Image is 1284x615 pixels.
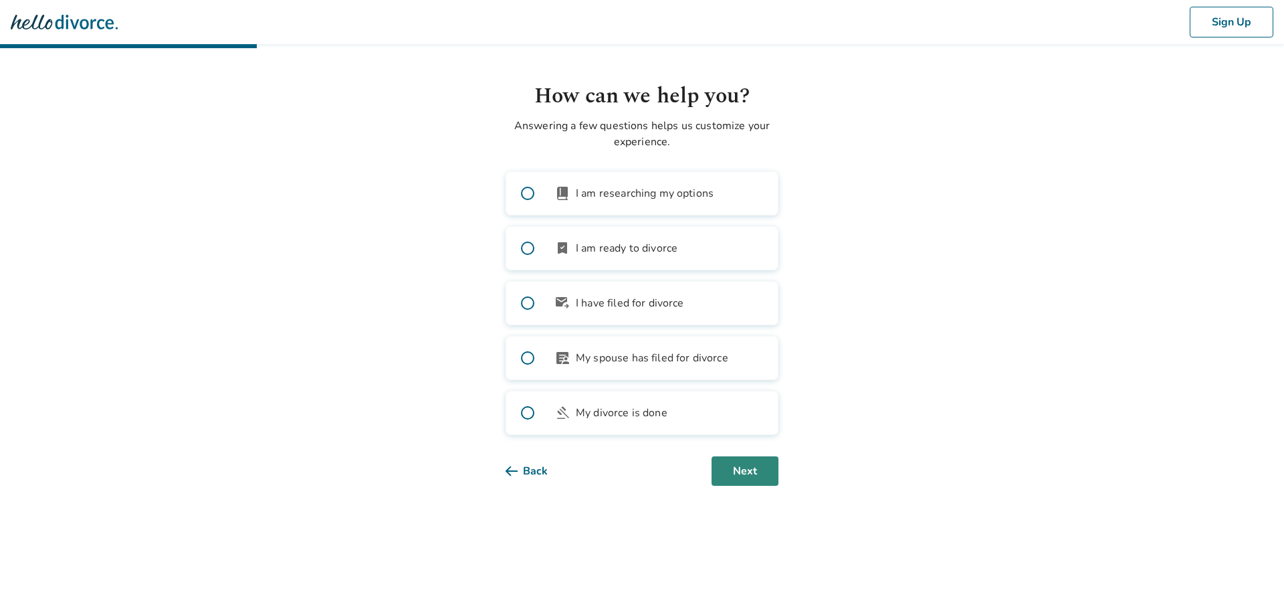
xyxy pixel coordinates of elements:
[712,456,778,486] button: Next
[554,350,570,366] span: article_person
[576,295,684,311] span: I have filed for divorce
[506,80,778,112] h1: How can we help you?
[554,295,570,311] span: outgoing_mail
[576,240,677,256] span: I am ready to divorce
[506,456,569,486] button: Back
[576,185,714,201] span: I am researching my options
[11,9,118,35] img: Hello Divorce Logo
[554,185,570,201] span: book_2
[576,350,728,366] span: My spouse has filed for divorce
[576,405,667,421] span: My divorce is done
[1217,551,1284,615] iframe: Chat Widget
[1190,7,1273,37] button: Sign Up
[554,240,570,256] span: bookmark_check
[506,118,778,150] p: Answering a few questions helps us customize your experience.
[554,405,570,421] span: gavel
